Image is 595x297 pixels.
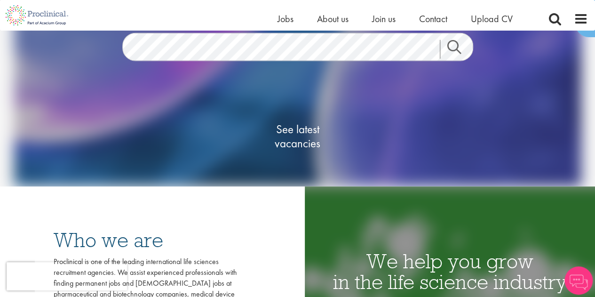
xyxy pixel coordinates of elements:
a: Job search submit button [440,40,480,59]
a: Upload CV [471,13,513,25]
a: Jobs [278,13,294,25]
a: About us [317,13,349,25]
a: Contact [419,13,447,25]
iframe: reCAPTCHA [7,262,127,290]
a: Join us [372,13,396,25]
img: Chatbot [564,266,593,295]
span: See latest vacancies [251,122,345,151]
h3: Who we are [54,230,237,250]
a: See latestvacancies [251,85,345,188]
